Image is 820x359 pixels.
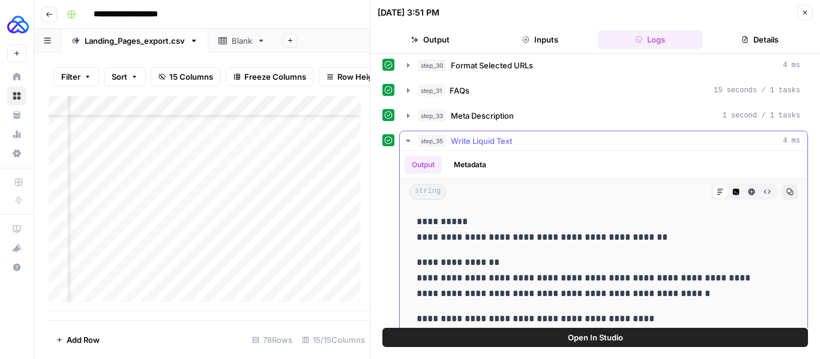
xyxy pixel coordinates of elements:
div: 78 Rows [247,330,297,349]
span: Open In Studio [568,331,623,343]
span: Format Selected URLs [451,59,533,71]
img: AUQ Logo [7,14,29,35]
button: Help + Support [7,258,26,277]
a: Usage [7,125,26,144]
button: Output [378,30,483,49]
span: Add Row [67,334,100,346]
span: Row Height [337,71,381,83]
a: Your Data [7,105,26,125]
button: What's new? [7,239,26,258]
span: step_31 [418,85,445,96]
span: step_33 [418,110,446,122]
button: Freeze Columns [226,67,314,86]
span: step_35 [418,135,446,147]
button: Row Height [319,67,388,86]
button: Details [708,30,813,49]
span: Freeze Columns [244,71,306,83]
a: Blank [208,29,276,53]
a: Settings [7,144,26,163]
span: 4 ms [783,60,800,71]
button: Inputs [487,30,592,49]
span: 15 seconds / 1 tasks [714,85,800,96]
span: Filter [61,71,80,83]
span: step_30 [418,59,446,71]
div: [DATE] 3:51 PM [378,7,439,19]
button: 15 Columns [151,67,221,86]
span: 4 ms [783,135,800,146]
span: Meta Description [451,110,514,122]
button: Filter [53,67,99,86]
button: Output [405,156,442,174]
button: 1 second / 1 tasks [400,106,807,125]
button: Workspace: AUQ [7,10,26,40]
span: FAQs [450,85,469,96]
button: 15 seconds / 1 tasks [400,81,807,100]
a: AirOps Academy [7,219,26,239]
a: Browse [7,86,26,105]
div: 15/15 Columns [297,330,370,349]
a: Landing_Pages_export.csv [61,29,208,53]
span: Sort [112,71,127,83]
button: Add Row [49,330,107,349]
button: 4 ms [400,131,807,150]
button: Open In Studio [382,328,808,347]
button: Metadata [447,156,493,174]
span: Write Liquid Text [451,135,512,147]
button: Sort [104,67,146,86]
span: string [409,184,446,200]
div: Blank [232,35,252,47]
div: Landing_Pages_export.csv [85,35,185,47]
span: 15 Columns [169,71,213,83]
button: 4 ms [400,56,807,75]
span: 1 second / 1 tasks [722,110,800,121]
a: Home [7,67,26,86]
button: Logs [598,30,703,49]
div: What's new? [8,239,26,257]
